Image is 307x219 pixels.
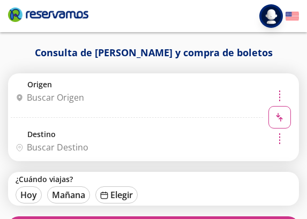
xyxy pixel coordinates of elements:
button: English [286,10,299,23]
input: Buscar Destino [11,134,260,161]
label: Destino [27,129,276,139]
button: Hoy [16,186,42,203]
button: Elegir [95,186,138,203]
label: Origen [27,79,276,89]
button: Mañana [47,186,90,203]
label: ¿Cuándo viajas? [16,174,291,184]
input: Buscar Origen [11,84,260,111]
h1: Consulta de [PERSON_NAME] y compra de boletos [8,46,299,60]
button: Abrir menú de usuario [259,4,283,28]
a: Brand Logo [8,6,88,26]
i: Brand Logo [8,6,88,22]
